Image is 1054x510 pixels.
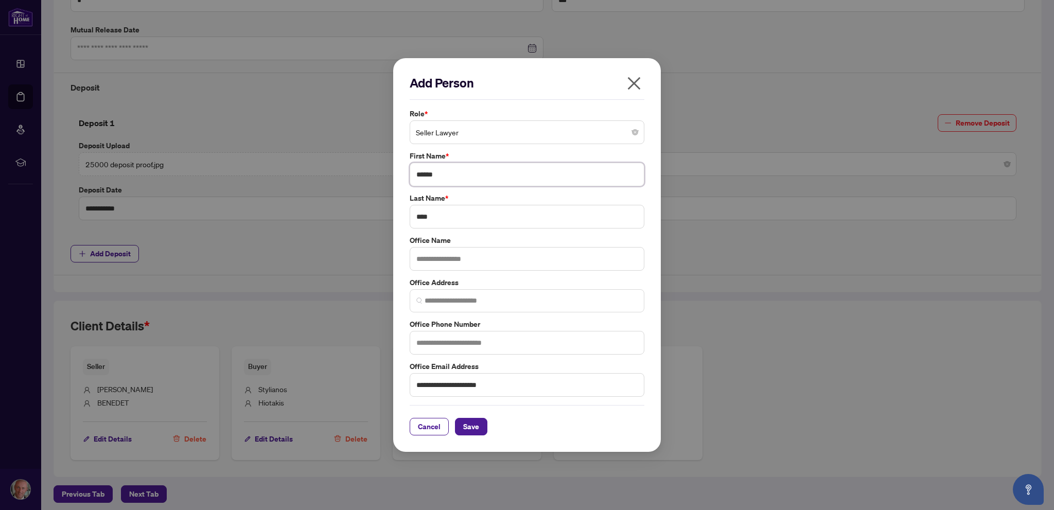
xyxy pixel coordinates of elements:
img: search_icon [416,297,423,304]
button: Cancel [410,418,449,435]
img: tab_domain_overview_orange.svg [28,60,36,68]
h2: Add Person [410,75,644,91]
img: website_grey.svg [16,27,25,35]
div: Keywords by Traffic [114,61,173,67]
label: Office Address [410,277,644,288]
div: Domain: [PERSON_NAME][DOMAIN_NAME] [27,27,170,35]
button: Save [455,418,487,435]
img: tab_keywords_by_traffic_grey.svg [102,60,111,68]
label: First Name [410,150,644,162]
span: close-circle [632,129,638,135]
button: Open asap [1013,474,1044,505]
span: Save [463,418,479,435]
label: Office Email Address [410,361,644,372]
label: Office Name [410,235,644,246]
label: Last Name [410,192,644,204]
img: logo_orange.svg [16,16,25,25]
label: Office Phone Number [410,319,644,330]
span: close [626,75,642,92]
span: Seller Lawyer [416,122,638,142]
span: Cancel [418,418,441,435]
div: v 4.0.25 [29,16,50,25]
div: Domain Overview [39,61,92,67]
label: Role [410,108,644,119]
